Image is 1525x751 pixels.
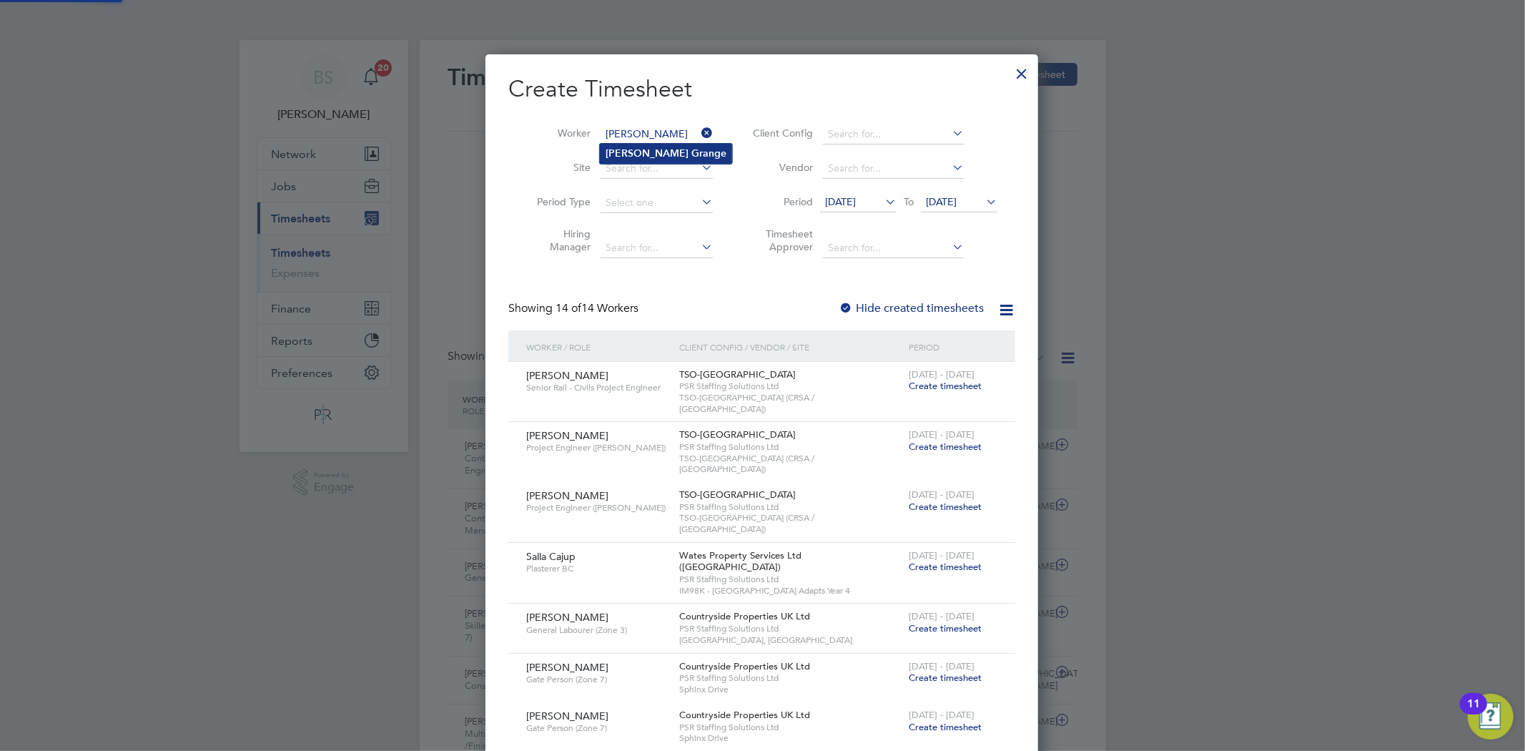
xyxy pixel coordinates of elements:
span: Salla Cajup [526,550,576,563]
span: PSR Staffing Solutions Ltd [679,501,902,513]
span: TSO-[GEOGRAPHIC_DATA] [679,428,796,441]
span: Create timesheet [909,501,982,513]
span: [DATE] [926,195,957,208]
input: Search for... [601,124,713,144]
span: Create timesheet [909,380,982,392]
span: Project Engineer ([PERSON_NAME]) [526,502,668,514]
span: 14 of [556,301,581,315]
div: Showing [508,301,641,316]
h2: Create Timesheet [508,74,1015,104]
span: TSO-[GEOGRAPHIC_DATA] (CRSA / [GEOGRAPHIC_DATA]) [679,392,902,414]
span: Create timesheet [909,622,982,634]
span: PSR Staffing Solutions Ltd [679,441,902,453]
span: Sphinx Drive [679,684,902,695]
span: [PERSON_NAME] [526,489,608,502]
span: PSR Staffing Solutions Ltd [679,574,902,585]
input: Search for... [601,159,713,179]
span: Countryside Properties UK Ltd [679,610,810,622]
input: Search for... [601,238,713,258]
span: Create timesheet [909,721,982,733]
span: [DATE] - [DATE] [909,709,974,721]
span: Countryside Properties UK Ltd [679,709,810,721]
span: [DATE] - [DATE] [909,428,974,441]
span: [DATE] - [DATE] [909,610,974,622]
label: Vendor [749,161,813,174]
span: Wates Property Services Ltd ([GEOGRAPHIC_DATA]) [679,549,801,574]
span: IM98K - [GEOGRAPHIC_DATA] Adapts Year 4 [679,585,902,597]
span: Gate Person (Zone 7) [526,722,668,734]
span: Sphinx Drive [679,732,902,744]
span: Countryside Properties UK Ltd [679,660,810,672]
label: Timesheet Approver [749,227,813,253]
label: Period Type [526,195,591,208]
span: General Labourer (Zone 3) [526,624,668,636]
span: TSO-[GEOGRAPHIC_DATA] (CRSA / [GEOGRAPHIC_DATA]) [679,512,902,534]
span: TSO-[GEOGRAPHIC_DATA] [679,368,796,381]
span: [PERSON_NAME] [526,661,608,674]
span: PSR Staffing Solutions Ltd [679,672,902,684]
label: Site [526,161,591,174]
span: PSR Staffing Solutions Ltd [679,381,902,392]
input: Search for... [823,124,964,144]
span: Gate Person (Zone 7) [526,674,668,685]
input: Search for... [823,238,964,258]
span: Senior Rail - Civils Project Engineer [526,382,668,393]
span: [PERSON_NAME] [526,369,608,382]
div: Client Config / Vendor / Site [676,330,905,363]
span: Plasterer BC [526,563,668,574]
label: Period [749,195,813,208]
span: 14 Workers [556,301,638,315]
input: Search for... [823,159,964,179]
span: [PERSON_NAME] [526,429,608,442]
span: TSO-[GEOGRAPHIC_DATA] (CRSA / [GEOGRAPHIC_DATA]) [679,453,902,475]
span: Project Engineer ([PERSON_NAME]) [526,442,668,453]
span: [PERSON_NAME] [526,710,608,722]
label: Hiring Manager [526,227,591,253]
span: Create timesheet [909,672,982,684]
span: [DATE] [825,195,856,208]
span: [DATE] - [DATE] [909,368,974,381]
b: Grange [691,147,726,159]
span: Create timesheet [909,441,982,453]
span: TSO-[GEOGRAPHIC_DATA] [679,489,796,501]
b: [PERSON_NAME] [606,147,689,159]
button: Open Resource Center, 11 new notifications [1468,694,1514,740]
span: PSR Staffing Solutions Ltd [679,722,902,733]
label: Hide created timesheets [839,301,984,315]
span: Create timesheet [909,561,982,573]
span: [PERSON_NAME] [526,611,608,624]
div: 11 [1467,704,1480,722]
span: PSR Staffing Solutions Ltd [679,623,902,634]
span: [DATE] - [DATE] [909,489,974,501]
span: [DATE] - [DATE] [909,660,974,672]
label: Client Config [749,127,813,139]
div: Period [905,330,1001,363]
input: Select one [601,193,713,213]
span: To [899,192,918,211]
label: Worker [526,127,591,139]
div: Worker / Role [523,330,676,363]
span: [DATE] - [DATE] [909,549,974,561]
span: [GEOGRAPHIC_DATA], [GEOGRAPHIC_DATA] [679,634,902,646]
